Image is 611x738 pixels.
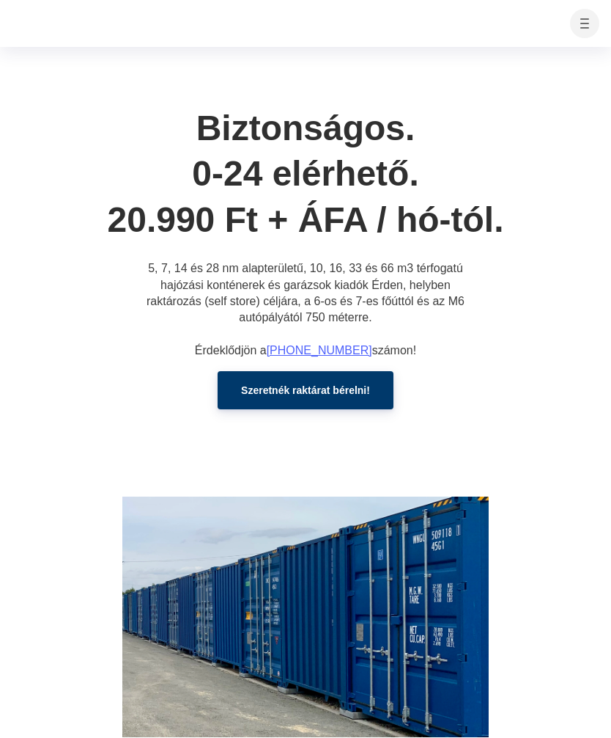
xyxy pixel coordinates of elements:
p: 5, 7, 14 és 28 nm alapterületű, 10, 16, 33 és 66 m3 térfogatú hajózási konténerek és garázsok kia... [144,260,467,359]
h1: Biztonságos. 0-24 elérhető. 20.990 Ft + ÁFA / hó-tól. [104,106,507,243]
img: bozsisor.webp [122,497,489,737]
span: Szeretnék raktárat bérelni! [241,384,370,396]
a: [PHONE_NUMBER] [267,344,372,357]
a: Szeretnék raktárat bérelni! [218,371,393,409]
